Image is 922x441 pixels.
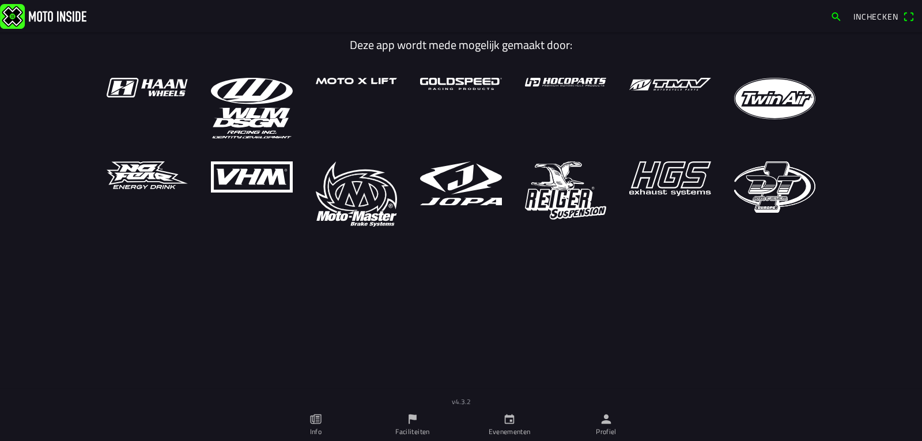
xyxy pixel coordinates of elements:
a: search [825,6,848,26]
img: asset-2.svg [211,78,292,138]
img: asset-1.svg [107,78,188,97]
ion-label: Evenementen [489,427,531,437]
ion-label: Info [310,427,322,437]
ion-icon: paper [309,413,322,425]
sub: v4.3.2 [452,396,471,407]
span: Inchecken [853,10,898,22]
ion-icon: flag [406,413,419,425]
img: asset-6.svg [629,78,711,91]
ion-icon: calendar [503,413,516,425]
img: asset-10.svg [316,161,397,227]
ion-label: Faciliteiten [395,427,429,437]
img: asset-14.svg [734,161,815,213]
img: asset-7.svg [734,78,815,119]
img: asset-13.svg [629,161,711,196]
img: asset-4.svg [420,78,501,90]
img: asset-12.svg [525,161,606,220]
img: asset-11.svg [420,161,501,205]
img: asset-8.svg [107,161,188,190]
ion-label: Profiel [596,427,617,437]
img: asset-3.svg [316,78,397,84]
img: asset-5.svg [525,78,606,86]
h1: Deze app wordt mede mogelijk gemaakt door: [98,38,824,52]
a: Incheckenqr scanner [848,6,920,26]
img: asset-9.svg [211,161,292,193]
ion-icon: person [600,413,613,425]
